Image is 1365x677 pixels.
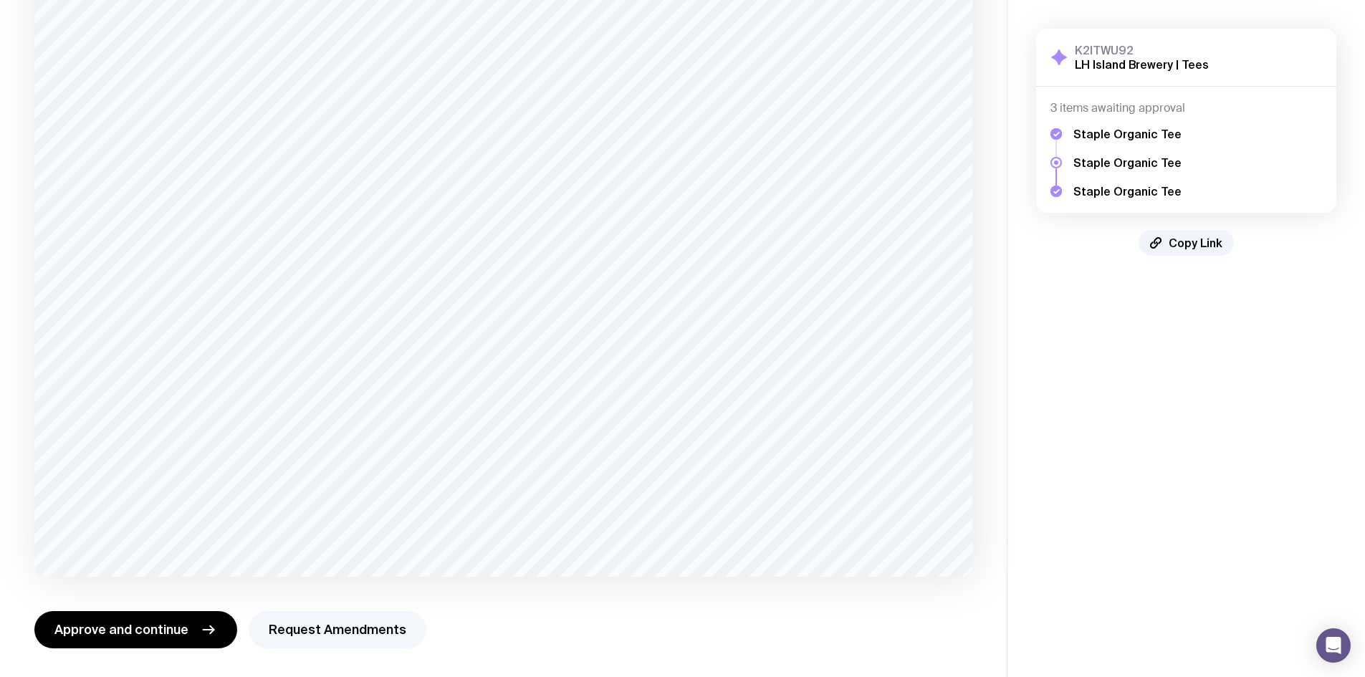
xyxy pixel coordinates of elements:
[54,621,188,638] span: Approve and continue
[1073,184,1182,198] h5: Staple Organic Tee
[1073,155,1182,170] h5: Staple Organic Tee
[1316,628,1351,663] div: Open Intercom Messenger
[1139,230,1234,256] button: Copy Link
[1075,57,1209,72] h2: LH Island Brewery | Tees
[1050,101,1322,115] h4: 3 items awaiting approval
[1073,127,1182,141] h5: Staple Organic Tee
[1169,236,1222,250] span: Copy Link
[249,611,426,648] button: Request Amendments
[34,611,237,648] button: Approve and continue
[1075,43,1209,57] h3: K2ITWU92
